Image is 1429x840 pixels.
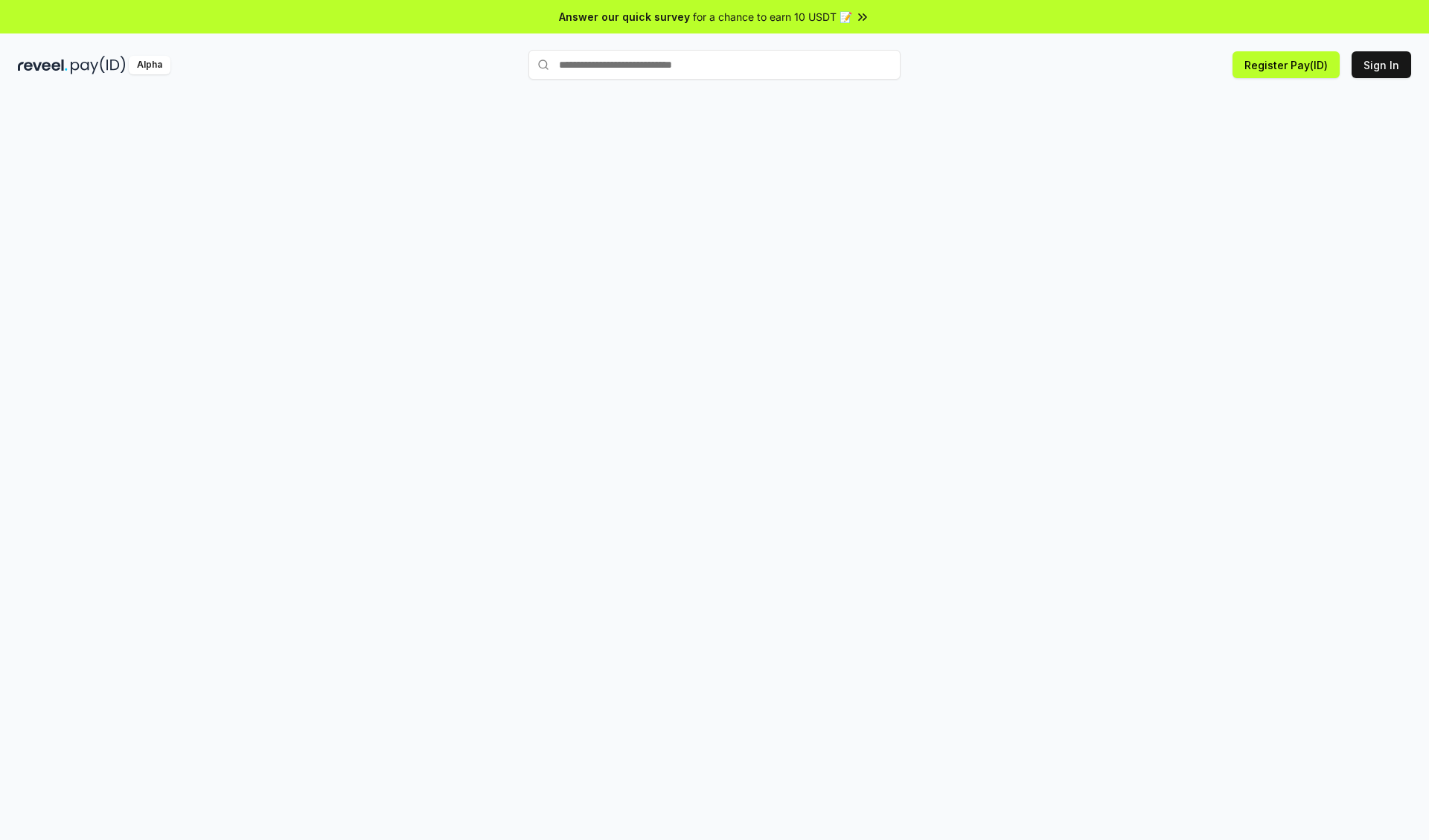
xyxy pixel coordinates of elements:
span: Answer our quick survey [559,9,690,25]
div: Alpha [129,56,170,74]
img: reveel_dark [18,56,68,74]
img: pay_id [71,56,126,74]
button: Register Pay(ID) [1233,51,1340,78]
button: Sign In [1352,51,1411,78]
span: for a chance to earn 10 USDT 📝 [693,9,852,25]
